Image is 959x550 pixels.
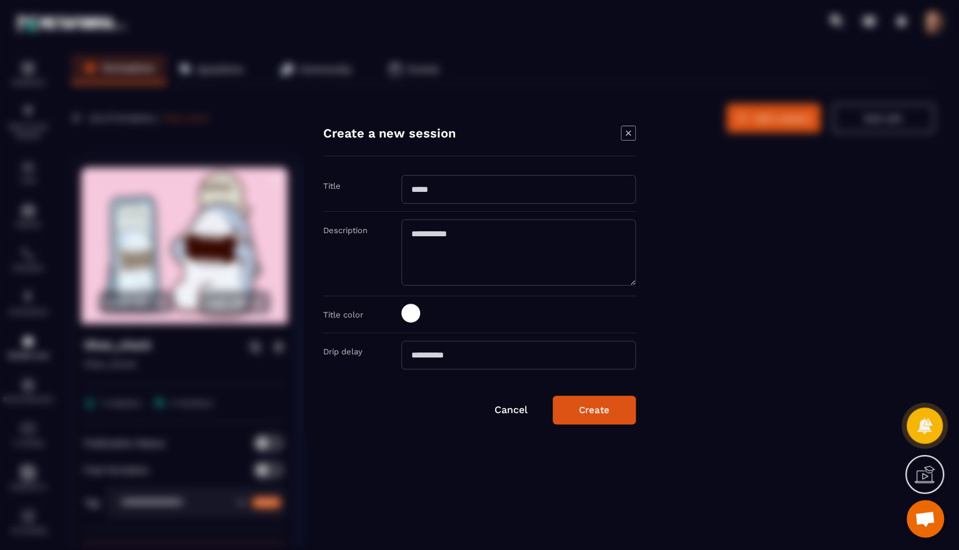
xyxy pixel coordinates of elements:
button: Create [553,396,636,424]
div: Mở cuộc trò chuyện [906,500,944,537]
h4: Create a new session [323,126,456,143]
label: Description [323,226,368,235]
a: Cancel [495,404,528,416]
label: Drip delay [323,347,363,356]
div: Create [579,404,610,416]
label: Title color [323,310,363,319]
label: Title [323,181,341,191]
